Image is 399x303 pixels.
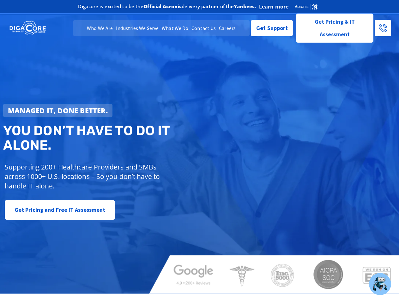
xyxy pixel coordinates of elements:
[78,4,256,9] h2: Digacore is excited to be the delivery partner of the
[15,204,105,216] span: Get Pricing and Free IT Assessment
[5,162,168,191] p: Supporting 200+ Healthcare Providers and SMBs across 1000+ U.S. locations – So you don’t have to ...
[217,20,237,36] a: Careers
[259,3,288,10] a: Learn more
[190,20,217,36] a: Contact Us
[296,14,373,43] a: Get Pricing & IT Assessment
[5,200,115,220] a: Get Pricing and Free IT Assessment
[3,123,204,152] h2: You don’t have to do IT alone.
[143,3,182,9] b: Official Acronis
[234,3,256,9] b: Yankees.
[73,20,250,36] nav: Menu
[85,20,114,36] a: Who We Are
[3,104,112,117] a: Managed IT, done better.
[114,20,160,36] a: Industries We Serve
[301,15,368,41] span: Get Pricing & IT Assessment
[160,20,190,36] a: What We Do
[9,20,46,36] img: DigaCore Technology Consulting
[8,106,108,115] strong: Managed IT, done better.
[251,20,293,36] a: Get Support
[294,3,318,10] img: Acronis
[256,22,288,34] span: Get Support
